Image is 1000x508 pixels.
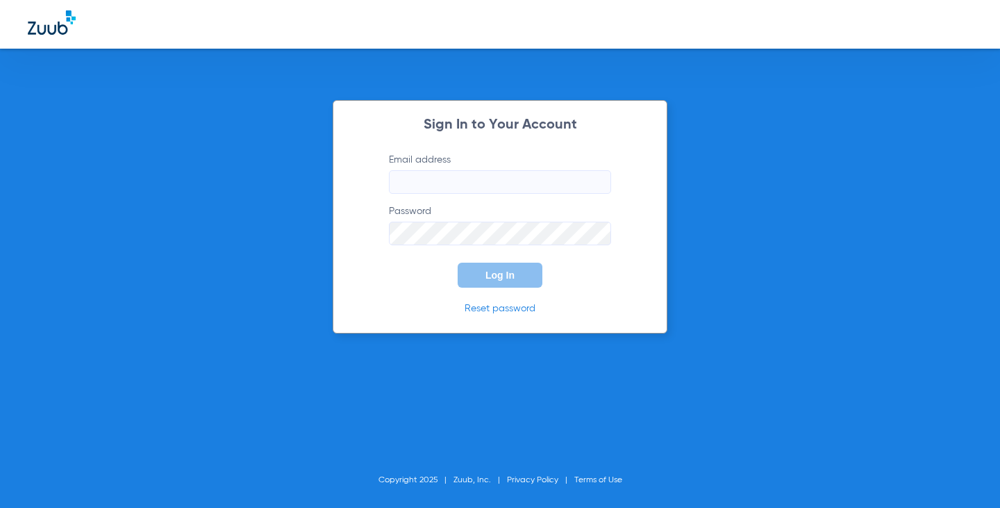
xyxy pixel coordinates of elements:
input: Email address [389,170,611,194]
a: Privacy Policy [507,476,558,484]
li: Copyright 2025 [378,473,453,487]
span: Log In [485,270,515,281]
input: Password [389,222,611,245]
img: Zuub Logo [28,10,76,35]
li: Zuub, Inc. [453,473,507,487]
a: Terms of Use [574,476,622,484]
button: Log In [458,263,542,288]
a: Reset password [465,304,535,313]
h2: Sign In to Your Account [368,118,632,132]
label: Email address [389,153,611,194]
label: Password [389,204,611,245]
